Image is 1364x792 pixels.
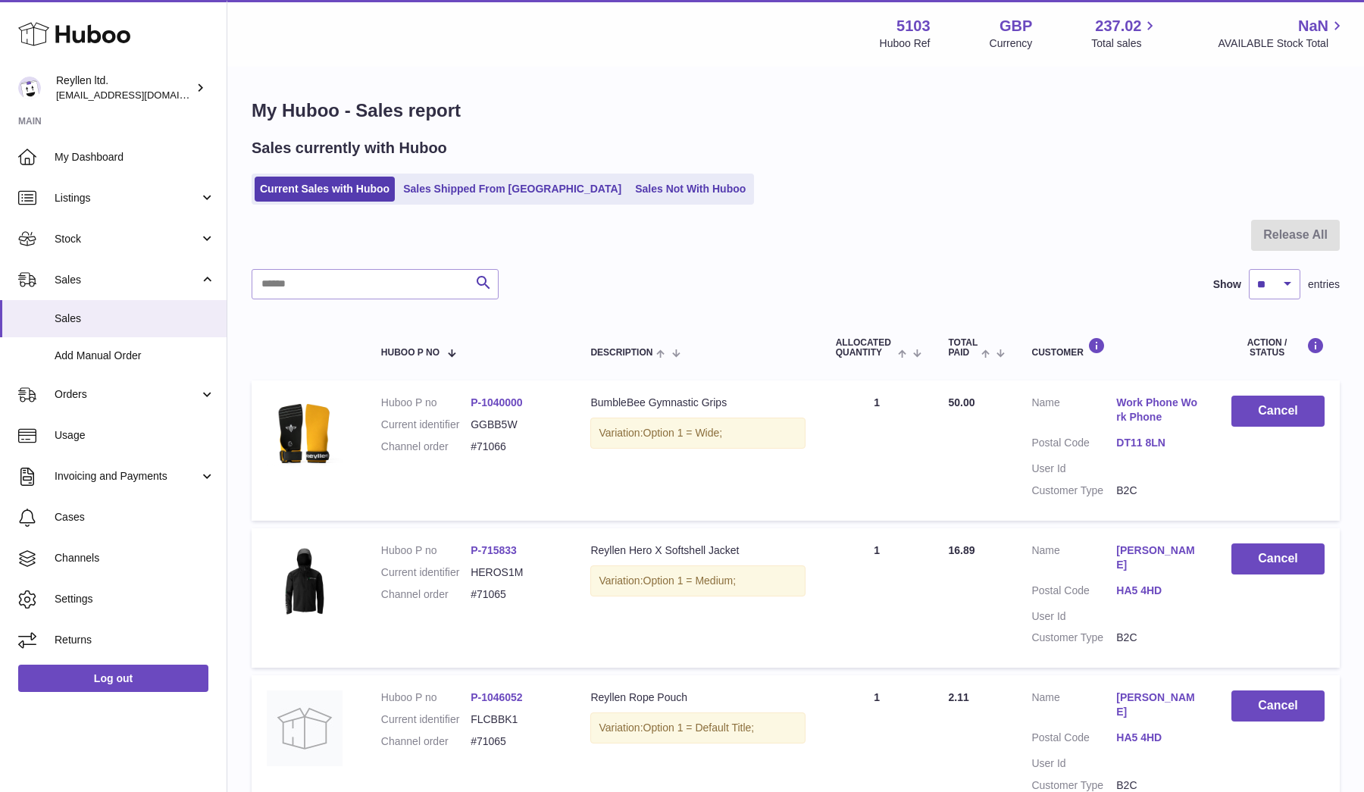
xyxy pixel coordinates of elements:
span: Settings [55,592,215,606]
dt: Current identifier [381,712,471,727]
dd: B2C [1116,484,1201,498]
a: Sales Not With Huboo [630,177,751,202]
h1: My Huboo - Sales report [252,99,1340,123]
div: Huboo Ref [880,36,931,51]
div: Currency [990,36,1033,51]
dd: #71066 [471,440,560,454]
div: Variation: [590,565,805,596]
a: NaN AVAILABLE Stock Total [1218,16,1346,51]
dt: Current identifier [381,418,471,432]
div: Variation: [590,418,805,449]
dt: Customer Type [1031,631,1116,645]
td: 1 [821,380,934,520]
span: 50.00 [948,396,975,409]
a: DT11 8LN [1116,436,1201,450]
a: [PERSON_NAME] [1116,543,1201,572]
dd: #71065 [471,587,560,602]
span: Huboo P no [381,348,440,358]
button: Cancel [1231,690,1325,722]
span: Sales [55,311,215,326]
div: Customer [1031,337,1201,358]
dt: Huboo P no [381,396,471,410]
span: entries [1308,277,1340,292]
span: Add Manual Order [55,349,215,363]
span: Total sales [1091,36,1159,51]
h2: Sales currently with Huboo [252,138,447,158]
span: Sales [55,273,199,287]
span: Stock [55,232,199,246]
span: [EMAIL_ADDRESS][DOMAIN_NAME] [56,89,223,101]
span: Returns [55,633,215,647]
dt: Huboo P no [381,690,471,705]
a: P-715833 [471,544,517,556]
dd: GGBB5W [471,418,560,432]
span: Invoicing and Payments [55,469,199,484]
strong: GBP [1000,16,1032,36]
a: HA5 4HD [1116,731,1201,745]
a: 237.02 Total sales [1091,16,1159,51]
div: Variation: [590,712,805,743]
dt: Customer Type [1031,484,1116,498]
dd: #71065 [471,734,560,749]
span: 2.11 [948,691,968,703]
span: Channels [55,551,215,565]
div: Action / Status [1231,337,1325,358]
span: Option 1 = Default Title; [643,722,755,734]
span: Total paid [948,338,978,358]
span: Cases [55,510,215,524]
a: Current Sales with Huboo [255,177,395,202]
dt: Name [1031,543,1116,576]
div: Reyllen Rope Pouch [590,690,805,705]
button: Cancel [1231,543,1325,574]
a: P-1046052 [471,691,523,703]
span: My Dashboard [55,150,215,164]
dt: Name [1031,690,1116,723]
label: Show [1213,277,1241,292]
dt: Postal Code [1031,436,1116,454]
dt: Huboo P no [381,543,471,558]
dt: Current identifier [381,565,471,580]
div: Reyllen ltd. [56,74,192,102]
a: P-1040000 [471,396,523,409]
dd: FLCBBK1 [471,712,560,727]
a: Log out [18,665,208,692]
strong: 5103 [896,16,931,36]
span: Description [590,348,652,358]
span: Orders [55,387,199,402]
dt: Name [1031,396,1116,428]
dd: B2C [1116,631,1201,645]
div: Reyllen Hero X Softshell Jacket [590,543,805,558]
img: no-photo.jpg [267,690,343,766]
span: AVAILABLE Stock Total [1218,36,1346,51]
img: BumbleBeeMain.jpg [267,396,343,471]
a: HA5 4HD [1116,584,1201,598]
span: Listings [55,191,199,205]
span: Option 1 = Medium; [643,574,737,587]
dt: User Id [1031,609,1116,624]
div: BumbleBee Gymnastic Grips [590,396,805,410]
td: 1 [821,528,934,668]
dt: Channel order [381,587,471,602]
img: 51031747237185.jpg [267,543,343,619]
dt: User Id [1031,462,1116,476]
span: 16.89 [948,544,975,556]
img: reyllen@reyllen.com [18,77,41,99]
dt: Channel order [381,440,471,454]
a: Work Phone Work Phone [1116,396,1201,424]
span: Usage [55,428,215,443]
span: 237.02 [1095,16,1141,36]
button: Cancel [1231,396,1325,427]
dt: Postal Code [1031,584,1116,602]
span: Option 1 = Wide; [643,427,723,439]
dd: HEROS1M [471,565,560,580]
dt: Postal Code [1031,731,1116,749]
dt: Channel order [381,734,471,749]
a: Sales Shipped From [GEOGRAPHIC_DATA] [398,177,627,202]
span: ALLOCATED Quantity [836,338,894,358]
span: NaN [1298,16,1328,36]
a: [PERSON_NAME] [1116,690,1201,719]
dt: User Id [1031,756,1116,771]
